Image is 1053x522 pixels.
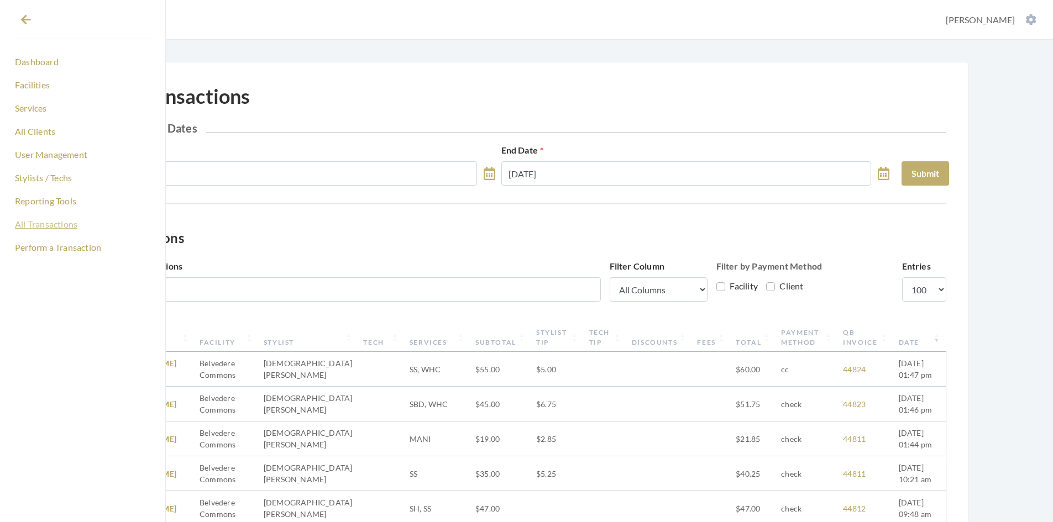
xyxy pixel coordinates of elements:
[194,352,258,387] td: Belvedere Commons
[942,14,1040,26] button: [PERSON_NAME]
[531,421,584,456] td: $2.85
[13,215,152,234] a: All Transactions
[470,352,531,387] td: $55.00
[893,456,946,491] td: [DATE] 10:21 am
[893,421,946,456] td: [DATE] 01:44 pm
[730,352,776,387] td: $60.00
[843,504,866,513] a: 44812
[531,352,584,387] td: $5.00
[404,387,470,421] td: SBD, WHC
[893,352,946,387] td: [DATE] 01:47 pm
[13,76,152,94] a: Facilities
[404,421,470,456] td: MANI
[13,145,152,164] a: User Management
[107,122,946,135] h2: Transaction Dates
[843,399,866,409] a: 44823
[13,168,152,187] a: Stylists / Techs
[501,144,544,157] label: End Date
[946,14,1015,25] span: [PERSON_NAME]
[730,421,776,456] td: $21.85
[730,323,776,352] th: Total: activate to sort column ascending
[902,260,931,273] label: Entries
[194,421,258,456] td: Belvedere Commons
[13,99,152,118] a: Services
[776,456,837,491] td: check
[258,387,358,421] td: [DEMOGRAPHIC_DATA][PERSON_NAME]
[404,456,470,491] td: SS
[258,352,358,387] td: [DEMOGRAPHIC_DATA][PERSON_NAME]
[730,387,776,421] td: $51.75
[626,323,692,352] th: Discounts: activate to sort column ascending
[843,469,866,478] a: 44811
[893,387,946,421] td: [DATE] 01:46 pm
[107,230,946,246] h3: Transactions
[843,365,866,374] a: 44824
[716,280,758,293] label: Facility
[610,260,665,273] label: Filter Column
[194,387,258,421] td: Belvedere Commons
[258,456,358,491] td: [DEMOGRAPHIC_DATA][PERSON_NAME]
[691,323,730,352] th: Fees: activate to sort column ascending
[843,434,866,444] a: 44811
[470,323,531,352] th: Subtotal: activate to sort column ascending
[501,161,872,186] input: Select Date
[776,323,837,352] th: Payment Method: activate to sort column ascending
[730,456,776,491] td: $40.25
[584,323,626,352] th: Tech Tip: activate to sort column ascending
[13,192,152,210] a: Reporting Tools
[893,323,946,352] th: Date: activate to sort column ascending
[404,352,470,387] td: SS, WHC
[837,323,893,352] th: QB Invoice: activate to sort column ascending
[358,323,404,352] th: Tech: activate to sort column ascending
[107,277,601,302] input: Filter...
[531,323,584,352] th: Stylist Tip: activate to sort column ascending
[13,52,152,71] a: Dashboard
[902,161,949,186] button: Submit
[404,323,470,352] th: Services: activate to sort column ascending
[531,387,584,421] td: $6.75
[776,421,837,456] td: check
[878,161,889,186] a: toggle
[531,456,584,491] td: $5.25
[194,323,258,352] th: Facility: activate to sort column ascending
[470,387,531,421] td: $45.00
[258,323,358,352] th: Stylist: activate to sort column ascending
[470,421,531,456] td: $19.00
[194,456,258,491] td: Belvedere Commons
[716,261,823,271] strong: Filter by Payment Method
[776,352,837,387] td: cc
[470,456,531,491] td: $35.00
[766,280,803,293] label: Client
[13,122,152,141] a: All Clients
[484,161,495,186] a: toggle
[107,161,478,186] input: Select Date
[776,387,837,421] td: check
[107,85,250,108] h1: All Transactions
[13,238,152,257] a: Perform a Transaction
[258,421,358,456] td: [DEMOGRAPHIC_DATA][PERSON_NAME]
